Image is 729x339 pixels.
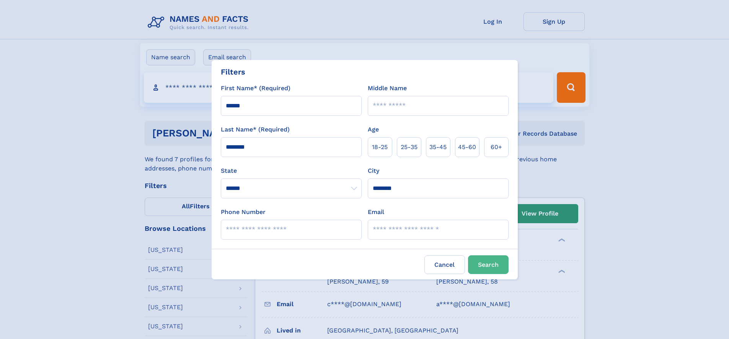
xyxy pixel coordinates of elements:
[372,143,388,152] span: 18‑25
[221,125,290,134] label: Last Name* (Required)
[368,208,384,217] label: Email
[221,66,245,78] div: Filters
[429,143,447,152] span: 35‑45
[401,143,418,152] span: 25‑35
[368,84,407,93] label: Middle Name
[221,208,266,217] label: Phone Number
[368,125,379,134] label: Age
[424,255,465,274] label: Cancel
[368,166,379,175] label: City
[221,166,362,175] label: State
[221,84,290,93] label: First Name* (Required)
[468,255,509,274] button: Search
[491,143,502,152] span: 60+
[458,143,476,152] span: 45‑60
